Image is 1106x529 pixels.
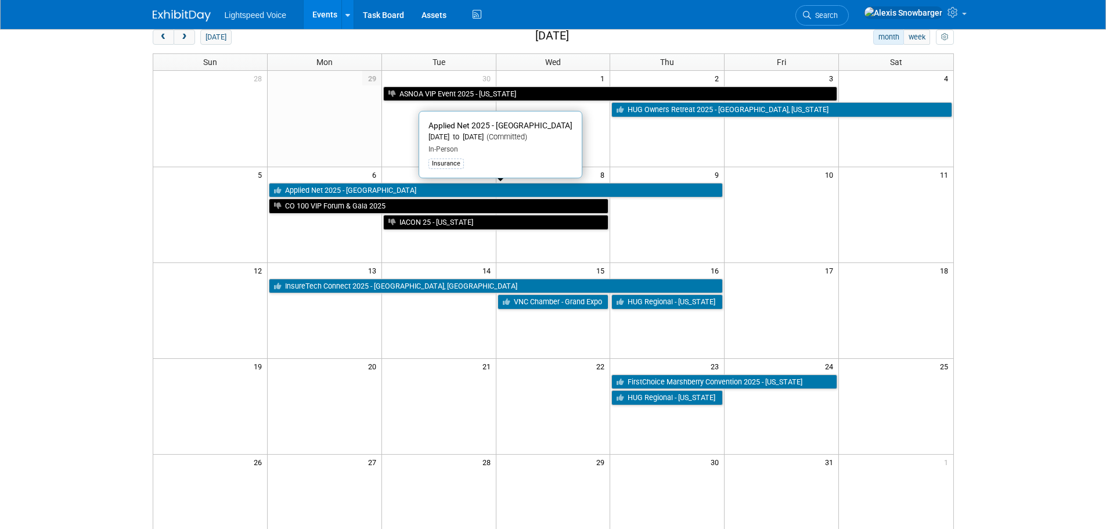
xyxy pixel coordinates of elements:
span: 16 [709,263,724,278]
button: next [174,30,195,45]
span: 1 [599,71,610,85]
a: HUG Regional - [US_STATE] [611,294,723,310]
span: 3 [828,71,838,85]
img: Alexis Snowbarger [864,6,943,19]
span: 22 [595,359,610,373]
span: Tue [433,57,445,67]
i: Personalize Calendar [941,34,949,41]
span: 28 [253,71,267,85]
span: 31 [824,455,838,469]
button: month [873,30,904,45]
span: Search [811,11,838,20]
span: Wed [545,57,561,67]
span: 10 [824,167,838,182]
a: CO 100 VIP Forum & Gala 2025 [269,199,609,214]
span: 30 [481,71,496,85]
span: Fri [777,57,786,67]
span: 5 [257,167,267,182]
a: HUG Regional - [US_STATE] [611,390,723,405]
span: Lightspeed Voice [225,10,287,20]
button: [DATE] [200,30,231,45]
span: 24 [824,359,838,373]
span: In-Person [428,145,458,153]
a: ASNOA VIP Event 2025 - [US_STATE] [383,87,837,102]
img: ExhibitDay [153,10,211,21]
a: HUG Owners Retreat 2025 - [GEOGRAPHIC_DATA], [US_STATE] [611,102,952,117]
a: VNC Chamber - Grand Expo [498,294,609,310]
span: 29 [362,71,381,85]
div: [DATE] to [DATE] [428,132,572,142]
a: InsureTech Connect 2025 - [GEOGRAPHIC_DATA], [GEOGRAPHIC_DATA] [269,279,723,294]
span: 23 [709,359,724,373]
span: 15 [595,263,610,278]
span: 14 [481,263,496,278]
span: 2 [714,71,724,85]
button: prev [153,30,174,45]
span: 11 [939,167,953,182]
span: 9 [714,167,724,182]
a: IACON 25 - [US_STATE] [383,215,609,230]
span: 20 [367,359,381,373]
span: 26 [253,455,267,469]
span: 18 [939,263,953,278]
span: 28 [481,455,496,469]
div: Insurance [428,159,464,169]
span: 8 [599,167,610,182]
span: 30 [709,455,724,469]
span: 1 [943,455,953,469]
a: FirstChoice Marshberry Convention 2025 - [US_STATE] [611,375,837,390]
span: 27 [367,455,381,469]
span: 13 [367,263,381,278]
span: 25 [939,359,953,373]
span: 19 [253,359,267,373]
span: 29 [595,455,610,469]
span: 21 [481,359,496,373]
a: Search [795,5,849,26]
button: myCustomButton [936,30,953,45]
span: Sat [890,57,902,67]
span: 6 [371,167,381,182]
span: Applied Net 2025 - [GEOGRAPHIC_DATA] [428,121,572,130]
span: 17 [824,263,838,278]
span: 4 [943,71,953,85]
h2: [DATE] [535,30,569,42]
span: Mon [316,57,333,67]
span: (Committed) [484,132,527,141]
span: Thu [660,57,674,67]
a: Applied Net 2025 - [GEOGRAPHIC_DATA] [269,183,723,198]
span: 12 [253,263,267,278]
button: week [903,30,930,45]
span: Sun [203,57,217,67]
